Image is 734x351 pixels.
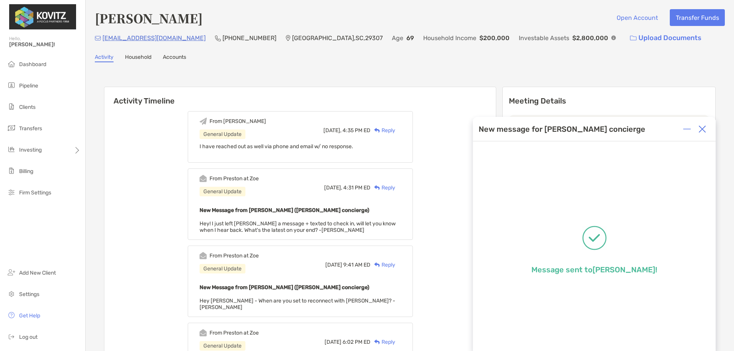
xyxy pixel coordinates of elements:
span: Hey! I just left [PERSON_NAME] a message + texted to check in, will let you know when I hear back... [200,220,396,233]
img: transfers icon [7,123,16,133]
img: Reply icon [374,185,380,190]
span: [DATE], [324,184,342,191]
b: New Message from [PERSON_NAME] ([PERSON_NAME] concierge) [200,207,369,214]
span: Add New Client [19,270,56,276]
p: Message sent to [PERSON_NAME] ! [531,265,657,274]
span: [DATE] [325,339,341,345]
span: Clients [19,104,36,110]
button: Transfer Funds [670,9,725,26]
img: dashboard icon [7,59,16,68]
span: [PERSON_NAME]! [9,41,81,48]
img: get-help icon [7,311,16,320]
span: Investing [19,147,42,153]
p: Age [392,33,403,43]
img: logout icon [7,332,16,341]
div: Reply [370,261,395,269]
img: settings icon [7,289,16,298]
span: 4:35 PM ED [343,127,370,134]
img: clients icon [7,102,16,111]
span: Pipeline [19,82,38,89]
div: Reply [370,184,395,192]
span: Firm Settings [19,189,51,196]
span: [DATE], [323,127,341,134]
p: $2,800,000 [572,33,608,43]
a: Upload Documents [625,30,706,46]
div: General Update [200,264,245,273]
p: 69 [406,33,414,43]
p: [PHONE_NUMBER] [222,33,276,43]
span: 4:31 PM ED [343,184,370,191]
img: billing icon [7,166,16,175]
span: Log out [19,334,37,340]
span: Hey [PERSON_NAME] - When are you set to reconnect with [PERSON_NAME]? -[PERSON_NAME] [200,298,395,311]
h4: [PERSON_NAME] [95,9,203,27]
img: pipeline icon [7,81,16,90]
img: Event icon [200,329,207,336]
img: Phone Icon [215,35,221,41]
img: add_new_client icon [7,268,16,277]
p: [EMAIL_ADDRESS][DOMAIN_NAME] [102,33,206,43]
img: Event icon [200,118,207,125]
img: Reply icon [374,262,380,267]
img: Location Icon [286,35,291,41]
span: [DATE] [325,262,342,268]
span: Transfers [19,125,42,132]
span: 6:02 PM ED [343,339,370,345]
p: $200,000 [479,33,510,43]
span: 9:41 AM ED [343,262,370,268]
button: Open Account [611,9,664,26]
img: firm-settings icon [7,188,16,197]
p: Household Income [423,33,476,43]
a: Activity [95,54,114,62]
img: Event icon [200,252,207,259]
span: Settings [19,291,39,298]
img: investing icon [7,145,16,154]
div: General Update [200,341,245,351]
a: Household [125,54,151,62]
img: button icon [630,36,637,41]
img: Info Icon [611,36,616,40]
b: New Message from [PERSON_NAME] ([PERSON_NAME] concierge) [200,284,369,291]
div: From Preston at Zoe [209,252,259,259]
img: Reply icon [374,128,380,133]
div: General Update [200,187,245,196]
span: I have reached out as well via phone and email w/ no response. [200,143,353,150]
div: General Update [200,129,245,139]
span: Get Help [19,312,40,319]
div: From [PERSON_NAME] [209,118,266,125]
a: Accounts [163,54,186,62]
h6: Activity Timeline [104,87,496,105]
p: Investable Assets [519,33,569,43]
img: Close [698,125,706,133]
div: New message for [PERSON_NAME] concierge [479,125,645,134]
img: Zoe Logo [9,3,76,31]
span: Billing [19,168,33,175]
img: Email Icon [95,36,101,40]
img: Reply icon [374,340,380,345]
div: From Preston at Zoe [209,330,259,336]
div: From Preston at Zoe [209,175,259,182]
div: Reply [370,126,395,134]
span: Dashboard [19,61,46,68]
img: Message successfully sent [582,226,607,250]
div: Reply [370,338,395,346]
p: Meeting Details [509,96,709,106]
img: Event icon [200,175,207,182]
p: [GEOGRAPHIC_DATA] , SC , 29307 [292,33,383,43]
img: Expand or collapse [683,125,691,133]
